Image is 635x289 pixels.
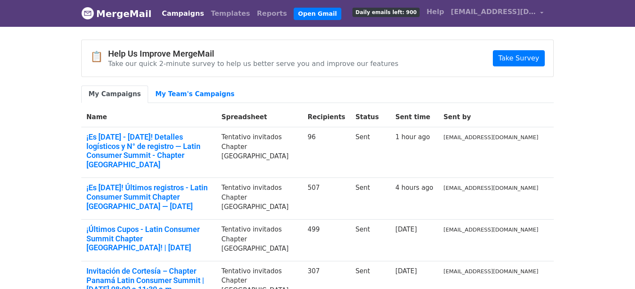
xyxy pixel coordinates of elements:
a: Templates [207,5,253,22]
a: ¡Es [DATE] - [DATE]! Detalles logísticos y N° de registro — Latin Consumer Summit - Chapter [GEOG... [86,132,211,169]
a: Reports [254,5,291,22]
small: [EMAIL_ADDRESS][DOMAIN_NAME] [443,185,538,191]
a: [DATE] [395,267,417,275]
td: Sent [350,127,390,178]
th: Sent by [438,107,543,127]
a: ¡Últimos Cupos - Latin Consumer Summit Chapter [GEOGRAPHIC_DATA]! | [DATE] [86,225,211,252]
a: MergeMail [81,5,152,23]
td: Sent [350,178,390,220]
img: MergeMail logo [81,7,94,20]
a: Campaigns [158,5,207,22]
a: [DATE] [395,226,417,233]
th: Recipients [303,107,351,127]
th: Name [81,107,216,127]
a: [EMAIL_ADDRESS][DOMAIN_NAME] [447,3,547,23]
p: Take our quick 2-minute survey to help us better serve you and improve our features [108,59,398,68]
td: Tentativo invitados Chapter [GEOGRAPHIC_DATA] [216,178,302,220]
small: [EMAIL_ADDRESS][DOMAIN_NAME] [443,226,538,233]
td: Sent [350,220,390,261]
a: 4 hours ago [395,184,433,192]
a: ¡Es [DATE]! Últimos registros - Latin Consumer Summit Chapter [GEOGRAPHIC_DATA] — [DATE] [86,183,211,211]
span: [EMAIL_ADDRESS][DOMAIN_NAME] [451,7,536,17]
td: Tentativo invitados Chapter [GEOGRAPHIC_DATA] [216,127,302,178]
td: 96 [303,127,351,178]
span: 📋 [90,51,108,63]
h4: Help Us Improve MergeMail [108,49,398,59]
span: Daily emails left: 900 [352,8,420,17]
a: Open Gmail [294,8,341,20]
th: Spreadsheet [216,107,302,127]
a: 1 hour ago [395,133,430,141]
td: 507 [303,178,351,220]
a: My Campaigns [81,86,148,103]
a: My Team's Campaigns [148,86,242,103]
td: Tentativo invitados Chapter [GEOGRAPHIC_DATA] [216,220,302,261]
td: 499 [303,220,351,261]
a: Take Survey [493,50,545,66]
th: Sent time [390,107,438,127]
th: Status [350,107,390,127]
small: [EMAIL_ADDRESS][DOMAIN_NAME] [443,268,538,275]
a: Daily emails left: 900 [349,3,423,20]
a: Help [423,3,447,20]
small: [EMAIL_ADDRESS][DOMAIN_NAME] [443,134,538,140]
